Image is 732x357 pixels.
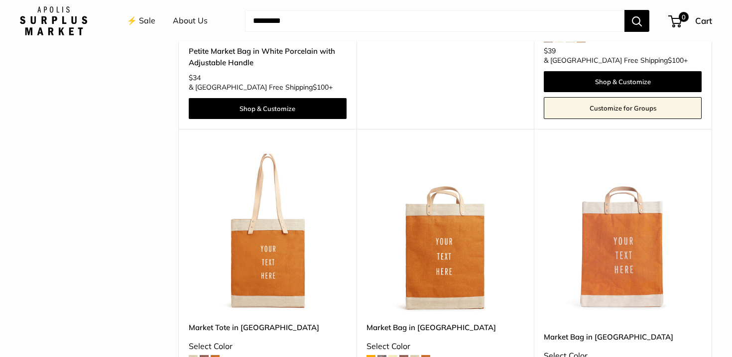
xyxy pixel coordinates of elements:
span: Cart [695,15,712,26]
div: Select Color [366,339,524,354]
div: Select Color [189,339,347,354]
a: Petite Market Bag in White Porcelain with Adjustable Handle [189,45,347,69]
a: description_Make it yours with custom, printed text.Market Bag in Citrus [544,154,702,312]
a: Market Bag in [GEOGRAPHIC_DATA] [366,322,524,333]
span: $39 [544,46,556,55]
span: $100 [313,83,329,92]
a: 0 Cart [669,13,712,29]
input: Search... [245,10,624,32]
a: Market Tote in [GEOGRAPHIC_DATA] [189,322,347,333]
span: & [GEOGRAPHIC_DATA] Free Shipping + [189,84,333,91]
img: Market Tote in Cognac [189,154,347,312]
a: Shop & Customize [189,98,347,119]
a: About Us [173,13,208,28]
button: Search [624,10,649,32]
span: 0 [679,12,689,22]
a: Customize for Groups [544,97,702,119]
span: $100 [668,56,684,65]
span: & [GEOGRAPHIC_DATA] Free Shipping + [544,57,688,64]
a: Market Bag in [GEOGRAPHIC_DATA] [544,331,702,343]
a: ⚡️ Sale [127,13,155,28]
img: Apolis: Surplus Market [20,6,87,35]
img: Market Bag in Cognac [366,154,524,312]
img: description_Make it yours with custom, printed text. [544,154,702,312]
a: Market Bag in CognacMarket Bag in Cognac [366,154,524,312]
a: Shop & Customize [544,71,702,92]
a: Market Tote in CognacMarket Tote in Cognac [189,154,347,312]
span: $34 [189,73,201,82]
